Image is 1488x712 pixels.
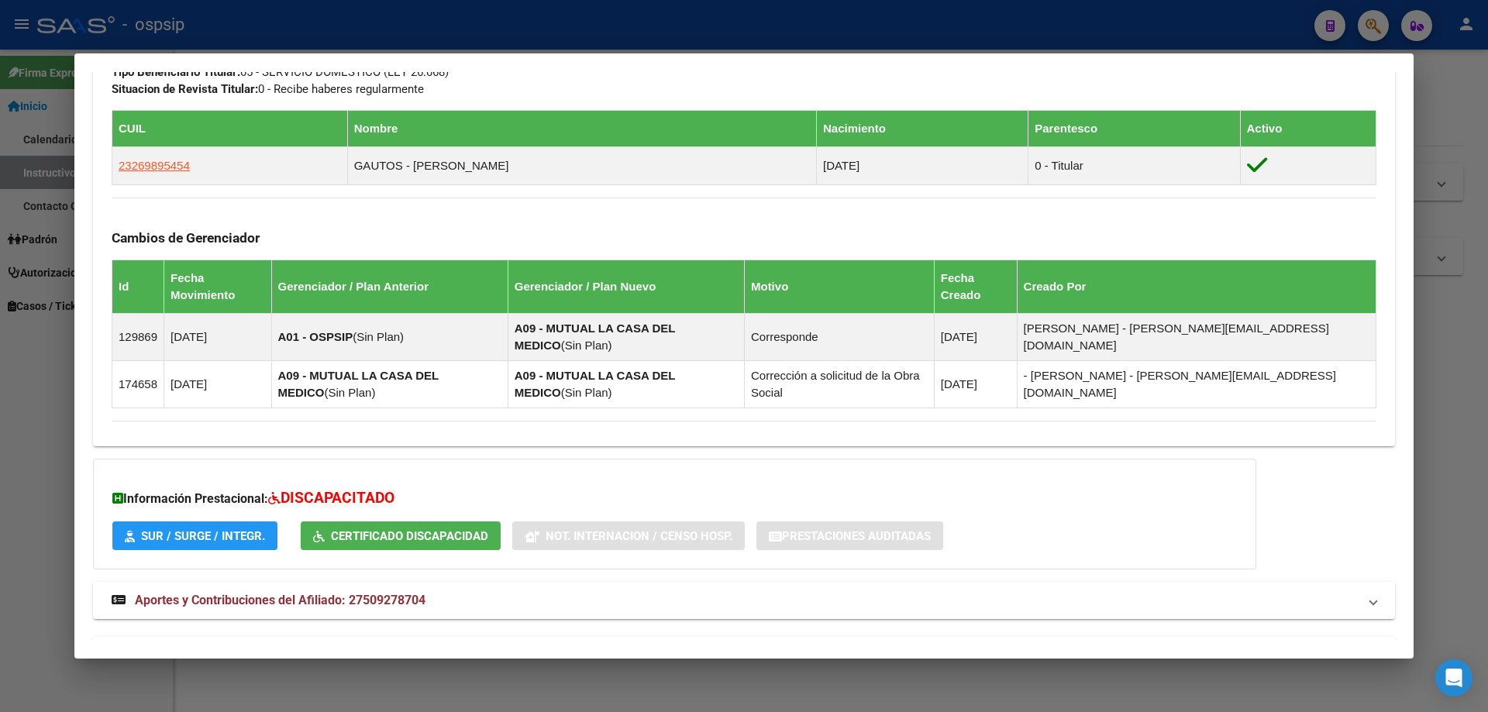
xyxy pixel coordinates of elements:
mat-expansion-panel-header: Aportes y Contribuciones del Afiliado: 27509278704 [93,582,1395,619]
button: SUR / SURGE / INTEGR. [112,521,277,550]
td: [DATE] [934,361,1017,408]
strong: A09 - MUTUAL LA CASA DEL MEDICO [278,369,439,399]
button: Not. Internacion / Censo Hosp. [512,521,745,550]
th: Activo [1240,111,1376,147]
th: CUIL [112,111,348,147]
td: ( ) [271,314,508,361]
span: 0 - Recibe haberes regularmente [112,82,424,96]
th: Gerenciador / Plan Anterior [271,260,508,314]
strong: Situacion de Revista Titular: [112,82,258,96]
th: Motivo [744,260,934,314]
td: 0 - Titular [1028,147,1240,185]
button: Certificado Discapacidad [301,521,501,550]
td: [PERSON_NAME] - [PERSON_NAME][EMAIL_ADDRESS][DOMAIN_NAME] [1017,314,1376,361]
th: Gerenciador / Plan Nuevo [508,260,744,314]
td: Corrección a solicitud de la Obra Social [744,361,934,408]
strong: Tipo Beneficiario Titular: [112,65,240,79]
h3: Cambios de Gerenciador [112,229,1376,246]
td: GAUTOS - [PERSON_NAME] [347,147,816,185]
span: DISCAPACITADO [281,489,394,507]
div: Open Intercom Messenger [1435,659,1472,697]
span: Sin Plan [356,330,400,343]
h3: Información Prestacional: [112,487,1237,510]
span: 05 - SERVICIO DOMESTICO (LEY 26.068) [112,65,449,79]
td: [DATE] [816,147,1028,185]
mat-expansion-panel-header: Aportes y Contribuciones del Titular: 23269895454 [93,637,1395,674]
td: ( ) [508,314,744,361]
th: Nombre [347,111,816,147]
span: Sin Plan [565,339,608,352]
span: Not. Internacion / Censo Hosp. [546,529,732,543]
span: Aportes y Contribuciones del Afiliado: 27509278704 [135,593,425,607]
td: ( ) [508,361,744,408]
th: Fecha Movimiento [164,260,271,314]
td: 129869 [112,314,164,361]
td: ( ) [271,361,508,408]
span: Sin Plan [565,386,608,399]
span: Sin Plan [329,386,372,399]
strong: A09 - MUTUAL LA CASA DEL MEDICO [515,369,676,399]
strong: A01 - OSPSIP [278,330,353,343]
span: Prestaciones Auditadas [782,529,931,543]
span: SUR / SURGE / INTEGR. [141,529,265,543]
th: Fecha Creado [934,260,1017,314]
td: - [PERSON_NAME] - [PERSON_NAME][EMAIL_ADDRESS][DOMAIN_NAME] [1017,361,1376,408]
th: Creado Por [1017,260,1376,314]
td: [DATE] [164,314,271,361]
td: Corresponde [744,314,934,361]
span: 23269895454 [119,159,190,172]
span: Certificado Discapacidad [331,529,488,543]
th: Id [112,260,164,314]
strong: A09 - MUTUAL LA CASA DEL MEDICO [515,322,676,352]
td: [DATE] [934,314,1017,361]
button: Prestaciones Auditadas [756,521,943,550]
th: Parentesco [1028,111,1240,147]
td: [DATE] [164,361,271,408]
td: 174658 [112,361,164,408]
th: Nacimiento [816,111,1028,147]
